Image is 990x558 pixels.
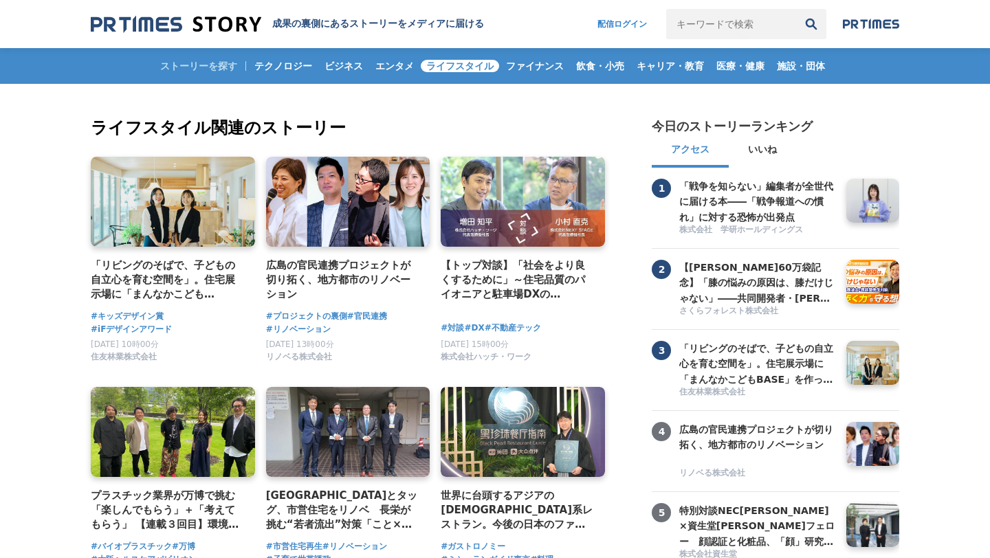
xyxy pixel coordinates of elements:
a: 「リビングのそばで、子どもの自立心を育む空間を」。住宅展示場に「まんなかこどもBASE」を作った２人の女性社員 [91,258,244,302]
span: 株式会社 学研ホールディングス [679,224,803,236]
h3: 「戦争を知らない」編集者が全世代に届ける本――「戦争報道への慣れ」に対する恐怖が出発点 [679,179,836,225]
span: [DATE] 10時00分 [91,339,159,349]
img: prtimes [843,19,899,30]
a: 「リビングのそばで、子どもの自立心を育む空間を」。住宅展示場に「まんなかこどもBASE」を作った２人の女性社員 [679,341,836,385]
a: #対談 [441,322,464,335]
h2: 今日のストーリーランキング [652,118,813,135]
a: ビジネス [319,48,368,84]
a: 特別対談NEC[PERSON_NAME]×資生堂[PERSON_NAME]フェロー 顔認証と化粧品、「顔」研究の世界の頂点から見える[PERSON_NAME] ～骨格や瞳、変化しない顔と たるみ... [679,503,836,547]
a: 医療・健康 [711,48,770,84]
a: [GEOGRAPHIC_DATA]とタッグ、市営住宅をリノベ 長栄が挑む“若者流出”対策「こと×こと」事業の実像と成果は [266,488,419,533]
span: テクノロジー [249,60,318,72]
h1: 成果の裏側にあるストーリーをメディアに届ける [272,18,484,30]
a: 【[PERSON_NAME]60万袋記念】「膝の悩みの原因は、膝だけじゃない」――共同開発者・[PERSON_NAME]先生と語る、"歩く力"を守る想い【共同開発者対談】 [679,260,836,304]
a: 「戦争を知らない」編集者が全世代に届ける本――「戦争報道への慣れ」に対する恐怖が出発点 [679,179,836,223]
span: 飲食・小売 [571,60,630,72]
span: リノベる株式会社 [679,467,745,479]
button: いいね [729,135,796,168]
span: ファイナンス [500,60,569,72]
a: テクノロジー [249,48,318,84]
span: 1 [652,179,671,198]
a: ファイナンス [500,48,569,84]
span: 4 [652,422,671,441]
a: 世界に台頭するアジアの[DEMOGRAPHIC_DATA]系レストラン。今後の日本のファインダイニングのあり方に危機感。 [441,488,594,533]
span: 施設・団体 [771,60,830,72]
h3: 特別対談NEC[PERSON_NAME]×資生堂[PERSON_NAME]フェロー 顔認証と化粧品、「顔」研究の世界の頂点から見える[PERSON_NAME] ～骨格や瞳、変化しない顔と たるみ... [679,503,836,549]
a: #リノベーション [266,323,331,336]
a: リノベる株式会社 [679,467,836,480]
span: さくらフォレスト株式会社 [679,305,778,317]
span: ライフスタイル [421,60,499,72]
img: 成果の裏側にあるストーリーをメディアに届ける [91,15,261,34]
a: #万博 [172,540,195,553]
a: #DX [464,322,484,335]
a: #市営住宅再生 [266,540,322,553]
span: 2 [652,260,671,279]
a: エンタメ [370,48,419,84]
a: さくらフォレスト株式会社 [679,305,836,318]
a: 株式会社 学研ホールディングス [679,224,836,237]
span: キャリア・教育 [631,60,709,72]
a: #キッズデザイン賞 [91,310,164,323]
a: #iFデザインアワード [91,323,172,336]
button: 検索 [796,9,826,39]
a: #不動産テック [485,322,541,335]
h3: 広島の官民連携プロジェクトが切り拓く、地方都市のリノベーション [679,422,836,453]
input: キーワードで検索 [666,9,796,39]
a: プラスチック業界が万博で挑む 「楽しんでもらう」＋「考えてもらう」 【連載３回目】環境素材を切り口に提言された製品と[PERSON_NAME]社会を想像する面白さ [91,488,244,533]
a: 住友林業株式会社 [91,355,157,365]
a: #ガストロノミー [441,540,505,553]
span: [DATE] 15時00分 [441,339,509,349]
a: #官民連携 [347,310,387,323]
a: 【トップ対談】「社会をより良くするために」～住宅品質のパイオニアと駐車場DXの[PERSON_NAME]が描く、安心と利便性の共創 [441,258,594,302]
a: #プロジェクトの裏側 [266,310,347,323]
a: 株式会社ハッチ・ワーク [441,355,531,365]
a: キャリア・教育 [631,48,709,84]
span: ビジネス [319,60,368,72]
button: アクセス [652,135,729,168]
a: 施設・団体 [771,48,830,84]
span: エンタメ [370,60,419,72]
span: 住友林業株式会社 [679,386,745,398]
h2: ライフスタイル関連のストーリー [91,115,608,140]
a: #リノベーション [322,540,387,553]
a: 住友林業株式会社 [679,386,836,399]
span: 3 [652,341,671,360]
a: ライフスタイル [421,48,499,84]
a: 配信ログイン [584,9,661,39]
a: リノベる株式会社 [266,355,332,365]
a: 広島の官民連携プロジェクトが切り拓く、地方都市のリノベーション [266,258,419,302]
h3: 「リビングのそばで、子どもの自立心を育む空間を」。住宅展示場に「まんなかこどもBASE」を作った２人の女性社員 [679,341,836,387]
span: 5 [652,503,671,522]
a: #バイオプラスチック [91,540,172,553]
span: 住友林業株式会社 [91,351,157,363]
span: 医療・健康 [711,60,770,72]
a: 広島の官民連携プロジェクトが切り拓く、地方都市のリノベーション [679,422,836,466]
span: [DATE] 13時00分 [266,339,334,349]
span: リノベる株式会社 [266,351,332,363]
a: 飲食・小売 [571,48,630,84]
a: 成果の裏側にあるストーリーをメディアに届ける 成果の裏側にあるストーリーをメディアに届ける [91,15,484,34]
span: 株式会社ハッチ・ワーク [441,351,531,363]
h3: 【[PERSON_NAME]60万袋記念】「膝の悩みの原因は、膝だけじゃない」――共同開発者・[PERSON_NAME]先生と語る、"歩く力"を守る想い【共同開発者対談】 [679,260,836,306]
